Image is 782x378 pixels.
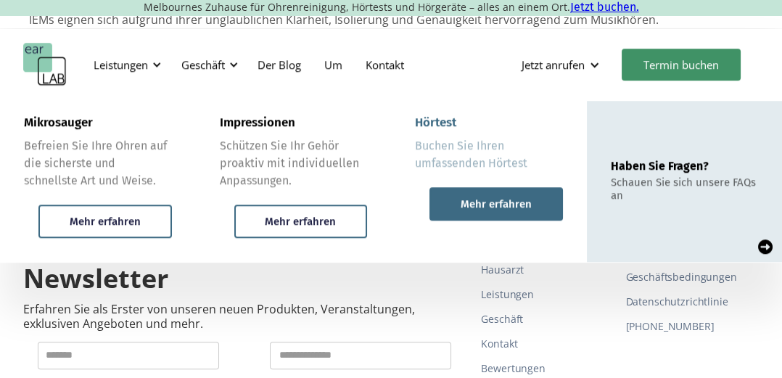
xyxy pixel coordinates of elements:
[481,337,517,350] font: Kontakt
[415,115,456,130] font: Hörtest
[258,57,301,72] font: Der Blog
[246,44,313,86] a: Der Blog
[481,307,614,332] a: Geschäft
[173,43,242,86] div: Geschäft
[94,57,148,72] font: Leistungen
[415,139,527,170] font: Buchen Sie Ihren umfassenden Hörtest
[481,282,614,307] a: Leistungen
[85,43,165,86] div: Leistungen
[461,197,532,210] font: Mehr erfahren
[220,139,359,187] font: Schützen Sie Ihr Gehör proaktiv mit individuellen Anpassungen.
[626,319,715,333] font: [PHONE_NUMBER]
[522,57,585,72] font: Jetzt anrufen
[391,101,587,262] a: HörtestBuchen Sie Ihren umfassenden HörtestMehr erfahren
[626,289,759,314] a: Datenschutzrichtlinie
[354,44,416,86] a: Kontakt
[29,12,659,28] font: IEMs eignen sich aufgrund ihrer unglaublichen Klarheit, Isolierung und Genauigkeit hervorragend z...
[626,270,737,284] font: Geschäftsbedingungen
[23,301,415,331] font: Erfahren Sie als Erster von unseren neuen Produkten, Veranstaltungen, exklusiven Angeboten und mehr.
[643,57,719,72] font: Termin buchen
[481,312,523,326] font: Geschäft
[626,295,728,308] font: Datenschutzrichtlinie
[481,332,614,356] a: Kontakt
[181,57,225,72] font: Geschäft
[481,245,597,276] font: Überweisung durch den Hausarzt
[622,49,741,81] a: Termin buchen
[324,57,342,72] font: Um
[23,43,67,86] a: heim
[220,115,295,130] font: Impressionen
[626,265,759,289] a: Geschäftsbedingungen
[626,314,759,339] a: [PHONE_NUMBER]
[510,43,614,86] div: Jetzt anrufen
[313,44,354,86] a: Um
[70,215,141,228] font: Mehr erfahren
[611,159,709,173] font: Haben Sie Fragen?
[24,115,93,130] font: Mikrosauger
[481,361,545,375] font: Bewertungen
[481,287,534,301] font: Leistungen
[265,215,336,228] font: Mehr erfahren
[196,101,392,262] a: ImpressionenSchützen Sie Ihr Gehör proaktiv mit individuellen Anpassungen.Mehr erfahren
[366,57,404,72] font: Kontakt
[611,176,756,202] font: Schauen Sie sich unsere FAQs an
[24,139,167,187] font: Befreien Sie Ihre Ohren auf die sicherste und schnellste Art und Weise.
